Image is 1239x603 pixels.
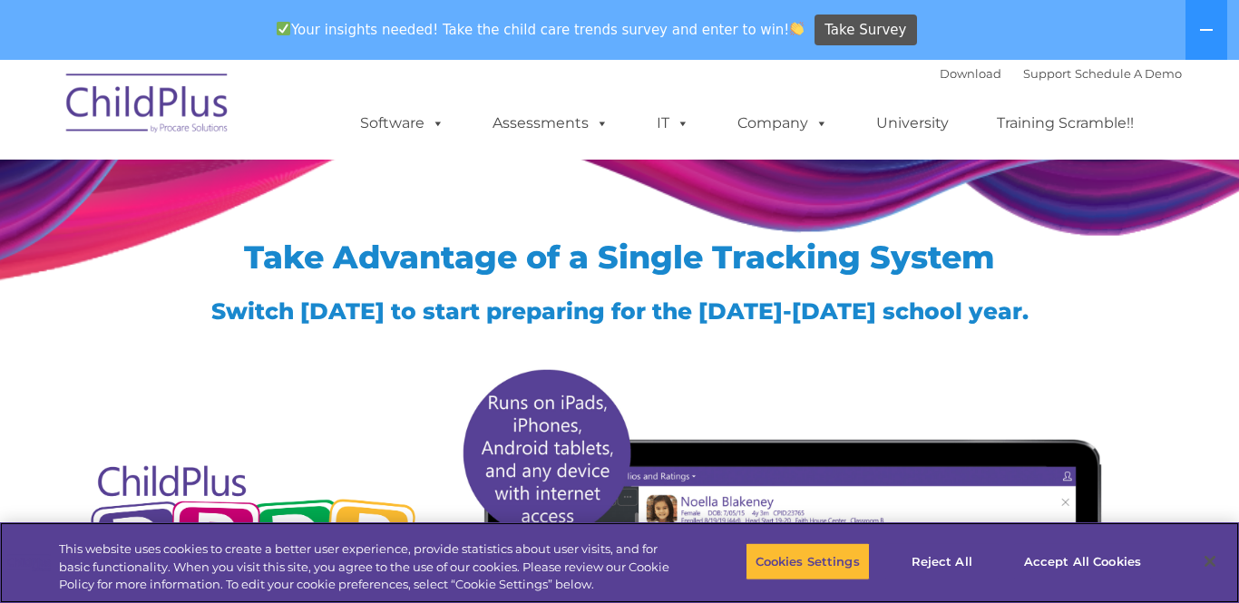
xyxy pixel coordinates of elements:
a: Training Scramble!! [979,105,1152,141]
img: ChildPlus by Procare Solutions [57,61,239,151]
a: Company [719,105,846,141]
button: Accept All Cookies [1014,542,1151,580]
a: Assessments [474,105,627,141]
span: Your insights needed! Take the child care trends survey and enter to win! [268,12,812,47]
span: Take Survey [824,15,906,46]
a: University [858,105,967,141]
a: Schedule A Demo [1075,66,1182,81]
a: Take Survey [815,15,917,46]
a: Support [1023,66,1071,81]
font: | [940,66,1182,81]
a: Download [940,66,1001,81]
a: IT [639,105,707,141]
button: Cookies Settings [746,542,870,580]
a: Software [342,105,463,141]
span: Switch [DATE] to start preparing for the [DATE]-[DATE] school year. [211,297,1029,325]
button: Close [1190,541,1230,581]
div: This website uses cookies to create a better user experience, provide statistics about user visit... [59,540,681,594]
img: ✅ [277,22,290,35]
button: Reject All [885,542,999,580]
img: 👏 [790,22,804,35]
span: Take Advantage of a Single Tracking System [244,238,995,277]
